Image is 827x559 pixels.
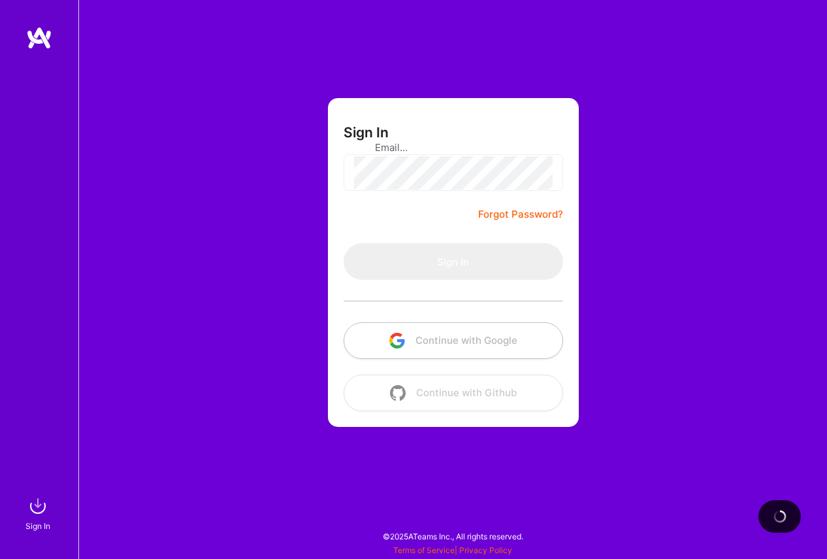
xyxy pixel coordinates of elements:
[478,207,563,222] a: Forgot Password?
[459,545,512,555] a: Privacy Policy
[27,493,51,533] a: sign inSign In
[26,26,52,50] img: logo
[770,507,788,526] img: loading
[344,243,563,280] button: Sign In
[25,519,50,533] div: Sign In
[78,520,827,552] div: © 2025 ATeams Inc., All rights reserved.
[344,322,563,359] button: Continue with Google
[344,124,389,141] h3: Sign In
[25,493,51,519] img: sign in
[344,375,563,411] button: Continue with Github
[375,131,532,164] input: Email...
[393,545,512,555] span: |
[389,333,405,348] img: icon
[390,385,406,401] img: icon
[393,545,455,555] a: Terms of Service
